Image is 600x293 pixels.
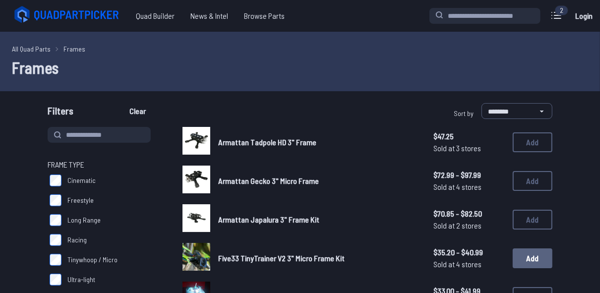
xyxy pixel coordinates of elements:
img: image [182,204,210,232]
span: Cinematic [67,176,96,185]
a: image [182,243,210,274]
button: Add [513,171,552,191]
input: Cinematic [50,175,61,186]
img: image [182,166,210,193]
a: Armattan Tadpole HD 3" Frame [218,136,418,148]
button: Add [513,132,552,152]
a: image [182,204,210,235]
button: Add [513,248,552,268]
img: image [182,127,210,155]
a: Armattan Gecko 3" Micro Frame [218,175,418,187]
input: Freestyle [50,194,61,206]
span: Sold at 2 stores [433,220,505,232]
img: image [182,243,210,271]
span: Freestyle [67,195,94,205]
input: Ultra-light [50,274,61,286]
input: Tinywhoop / Micro [50,254,61,266]
input: Racing [50,234,61,246]
a: Browse Parts [236,6,293,26]
span: Racing [67,235,87,245]
span: Ultra-light [67,275,95,285]
span: Five33 TinyTrainer V2 3" Micro Frame Kit [218,253,345,263]
h1: Frames [12,56,588,79]
span: $47.25 [433,130,505,142]
span: Sold at 4 stores [433,258,505,270]
span: $35.20 - $40.99 [433,246,505,258]
span: Armattan Japalura 3" Frame Kit [218,215,319,224]
span: Long Range [67,215,101,225]
a: News & Intel [182,6,236,26]
a: Frames [63,44,85,54]
span: $70.85 - $82.50 [433,208,505,220]
input: Long Range [50,214,61,226]
a: Five33 TinyTrainer V2 3" Micro Frame Kit [218,252,418,264]
select: Sort by [481,103,552,119]
span: Sold at 3 stores [433,142,505,154]
span: Armattan Gecko 3" Micro Frame [218,176,319,185]
span: Armattan Tadpole HD 3" Frame [218,137,316,147]
a: image [182,127,210,158]
span: Filters [48,103,73,123]
span: Frame Type [48,159,84,171]
button: Clear [121,103,154,119]
button: Add [513,210,552,230]
a: image [182,166,210,196]
div: 2 [555,5,568,15]
span: Tinywhoop / Micro [67,255,118,265]
span: $72.99 - $97.99 [433,169,505,181]
span: Sold at 4 stores [433,181,505,193]
span: Sort by [454,109,474,117]
a: Login [572,6,596,26]
a: Armattan Japalura 3" Frame Kit [218,214,418,226]
a: All Quad Parts [12,44,51,54]
a: Quad Builder [128,6,182,26]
